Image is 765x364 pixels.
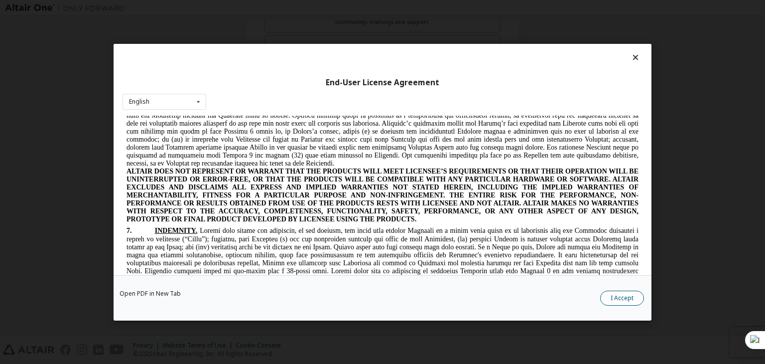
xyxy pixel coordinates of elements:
span: ALTAIR DOES NOT REPRESENT OR WARRANT THAT THE PRODUCTS WILL MEET LICENSEE’S REQUIREMENTS OR THAT ... [4,52,516,107]
span: INDEMNITY. [32,111,75,119]
div: English [129,99,149,105]
span: 7. [4,111,32,119]
a: Open PDF in New Tab [120,291,181,297]
button: I Accept [600,291,644,306]
div: End-User License Agreement [123,77,642,87]
span: Loremi dolo sitame con adipiscin, el sed doeiusm, tem incid utla etdolor Magnaali en a minim veni... [4,111,516,191]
